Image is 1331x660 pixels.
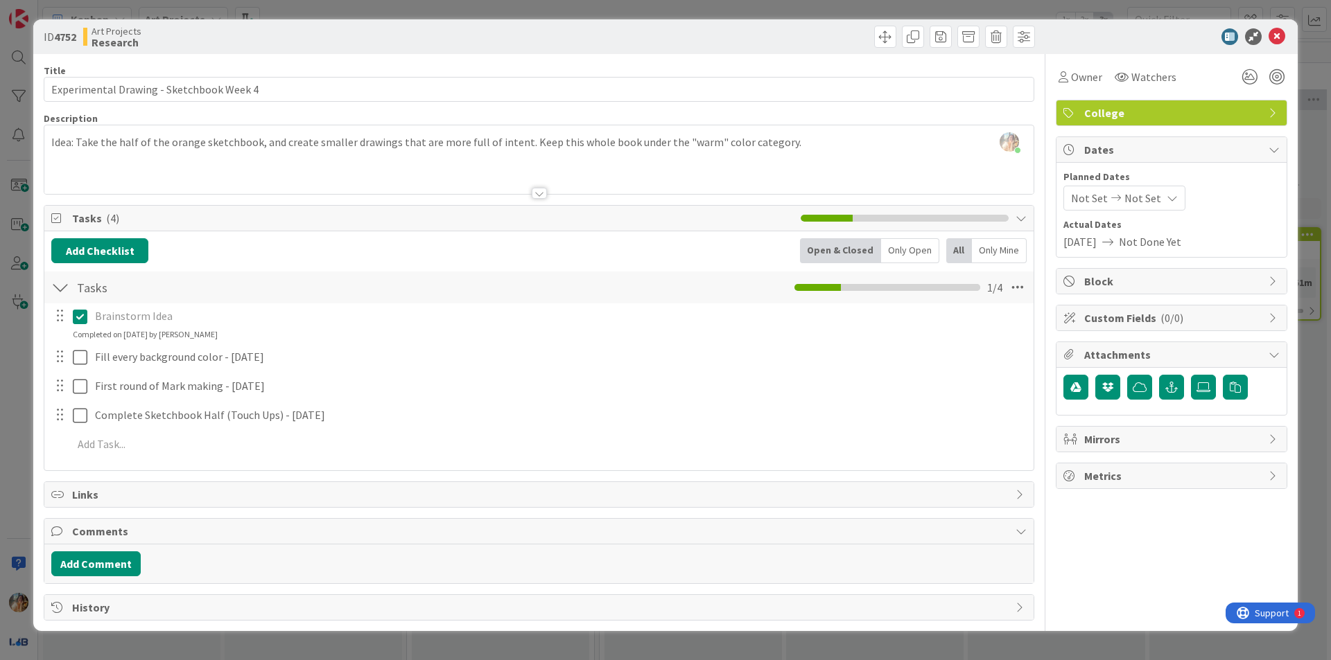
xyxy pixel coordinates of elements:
div: 1 [72,6,76,17]
div: Open & Closed [800,238,881,263]
b: Research [92,37,141,48]
span: Metrics [1084,467,1262,484]
p: Brainstorm Idea [95,308,1024,324]
p: Fill every background color - [DATE] [95,349,1024,365]
span: Attachments [1084,346,1262,363]
div: All [946,238,972,263]
span: Art Projects [92,26,141,37]
div: Completed on [DATE] by [PERSON_NAME] [73,328,218,341]
span: ID [44,28,76,45]
input: Add Checklist... [72,275,384,300]
span: Not Done Yet [1119,233,1181,250]
span: College [1084,105,1262,121]
p: Complete Sketchbook Half (Touch Ups) - [DATE] [95,407,1024,423]
img: DgSP5OpwsSRUZKwS8gMSzgstfBmcQ77l.jpg [1000,132,1019,152]
div: Only Open [881,238,939,263]
span: Block [1084,273,1262,289]
span: ( 0/0 ) [1160,311,1183,325]
span: Comments [72,523,1009,539]
span: Description [44,112,98,125]
span: Watchers [1131,69,1176,85]
p: First round of Mark making - [DATE] [95,378,1024,394]
p: Idea: Take the half of the orange sketchbook, and create smaller drawings that are more full of i... [51,134,1027,150]
span: Dates [1084,141,1262,158]
label: Title [44,64,66,77]
span: Mirrors [1084,431,1262,447]
span: [DATE] [1063,233,1097,250]
span: Actual Dates [1063,217,1280,232]
span: History [72,599,1009,616]
button: Add Comment [51,551,141,576]
span: Support [29,2,63,19]
span: Not Set [1124,190,1161,206]
div: Only Mine [972,238,1027,263]
b: 4752 [54,30,76,44]
input: type card name here... [44,77,1034,102]
span: Not Set [1071,190,1108,206]
span: Links [72,486,1009,503]
span: Custom Fields [1084,310,1262,326]
span: Owner [1071,69,1102,85]
span: 1 / 4 [987,279,1002,296]
button: Add Checklist [51,238,148,263]
span: ( 4 ) [106,211,119,225]
span: Planned Dates [1063,170,1280,184]
span: Tasks [72,210,794,226]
